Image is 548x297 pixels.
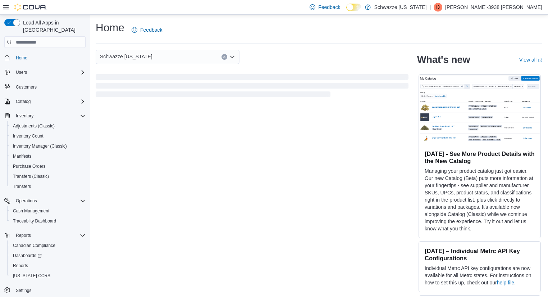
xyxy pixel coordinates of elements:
a: Cash Management [10,207,52,215]
span: Settings [16,288,31,293]
span: Transfers [13,184,31,189]
p: Schwazze [US_STATE] [374,3,427,12]
span: Operations [16,198,37,204]
button: Users [1,67,88,77]
a: Customers [13,83,40,91]
span: Inventory [13,112,86,120]
span: Traceabilty Dashboard [13,218,56,224]
a: [US_STATE] CCRS [10,271,53,280]
span: Transfers [10,182,86,191]
span: Users [16,69,27,75]
p: [PERSON_NAME]-3938 [PERSON_NAME] [445,3,542,12]
span: [US_STATE] CCRS [13,273,50,279]
a: Inventory Manager (Classic) [10,142,70,150]
span: Reports [10,261,86,270]
span: Manifests [13,153,31,159]
button: Purchase Orders [7,161,88,171]
span: Home [16,55,27,61]
span: Feedback [140,26,162,33]
button: Transfers (Classic) [7,171,88,181]
a: help file [497,280,514,285]
span: Traceabilty Dashboard [10,217,86,225]
button: Inventory [13,112,36,120]
span: Inventory [16,113,33,119]
span: Catalog [13,97,86,106]
button: Canadian Compliance [7,240,88,251]
span: Canadian Compliance [10,241,86,250]
span: Washington CCRS [10,271,86,280]
span: Dashboards [10,251,86,260]
span: Reports [16,233,31,238]
svg: External link [538,58,542,63]
span: Customers [16,84,37,90]
button: [US_STATE] CCRS [7,271,88,281]
span: Manifests [10,152,86,161]
input: Dark Mode [346,4,361,11]
span: Load All Apps in [GEOGRAPHIC_DATA] [20,19,86,33]
button: Home [1,52,88,63]
a: Settings [13,286,34,295]
a: Purchase Orders [10,162,49,171]
button: Reports [13,231,34,240]
button: Cash Management [7,206,88,216]
span: Schwazze [US_STATE] [100,52,152,61]
a: Reports [10,261,31,270]
p: Individual Metrc API key configurations are now available for all Metrc states. For instructions ... [425,265,535,286]
a: Manifests [10,152,34,161]
span: Purchase Orders [13,163,46,169]
span: Loading [96,76,408,99]
a: Canadian Compliance [10,241,58,250]
img: Cova [14,4,47,11]
h1: Home [96,21,124,35]
span: Purchase Orders [10,162,86,171]
h3: [DATE] – Individual Metrc API Key Configurations [425,247,535,262]
button: Users [13,68,30,77]
span: Dark Mode [346,11,347,12]
button: Inventory Count [7,131,88,141]
p: | [429,3,431,12]
a: Adjustments (Classic) [10,122,58,130]
button: Traceabilty Dashboard [7,216,88,226]
span: Adjustments (Classic) [10,122,86,130]
span: Inventory Count [10,132,86,140]
button: Open list of options [229,54,235,60]
span: Feedback [318,4,340,11]
span: Reports [13,263,28,269]
button: Catalog [1,96,88,107]
span: Cash Management [13,208,49,214]
button: Adjustments (Classic) [7,121,88,131]
span: Inventory Manager (Classic) [10,142,86,150]
a: Transfers [10,182,34,191]
h2: What's new [417,54,470,66]
span: Canadian Compliance [13,243,55,248]
span: Operations [13,197,86,205]
a: Dashboards [7,251,88,261]
a: Feedback [129,23,165,37]
span: Users [13,68,86,77]
p: Managing your product catalog just got easier. Our new Catalog (Beta) puts more information at yo... [425,167,535,232]
span: Customers [13,82,86,91]
span: Inventory Count [13,133,44,139]
button: Inventory Manager (Classic) [7,141,88,151]
button: Operations [1,196,88,206]
span: Catalog [16,99,31,104]
button: Reports [7,261,88,271]
span: Transfers (Classic) [13,174,49,179]
button: Reports [1,230,88,240]
span: Inventory Manager (Classic) [13,143,67,149]
span: Home [13,53,86,62]
a: Dashboards [10,251,45,260]
span: Dashboards [13,253,42,258]
span: Settings [13,286,86,295]
a: Traceabilty Dashboard [10,217,59,225]
div: Isaac-3938 Holliday [434,3,442,12]
button: Transfers [7,181,88,192]
span: Transfers (Classic) [10,172,86,181]
button: Customers [1,82,88,92]
span: I3 [436,3,440,12]
h3: [DATE] - See More Product Details with the New Catalog [425,150,535,165]
a: Home [13,54,30,62]
span: Adjustments (Classic) [13,123,55,129]
button: Catalog [13,97,33,106]
button: Inventory [1,111,88,121]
